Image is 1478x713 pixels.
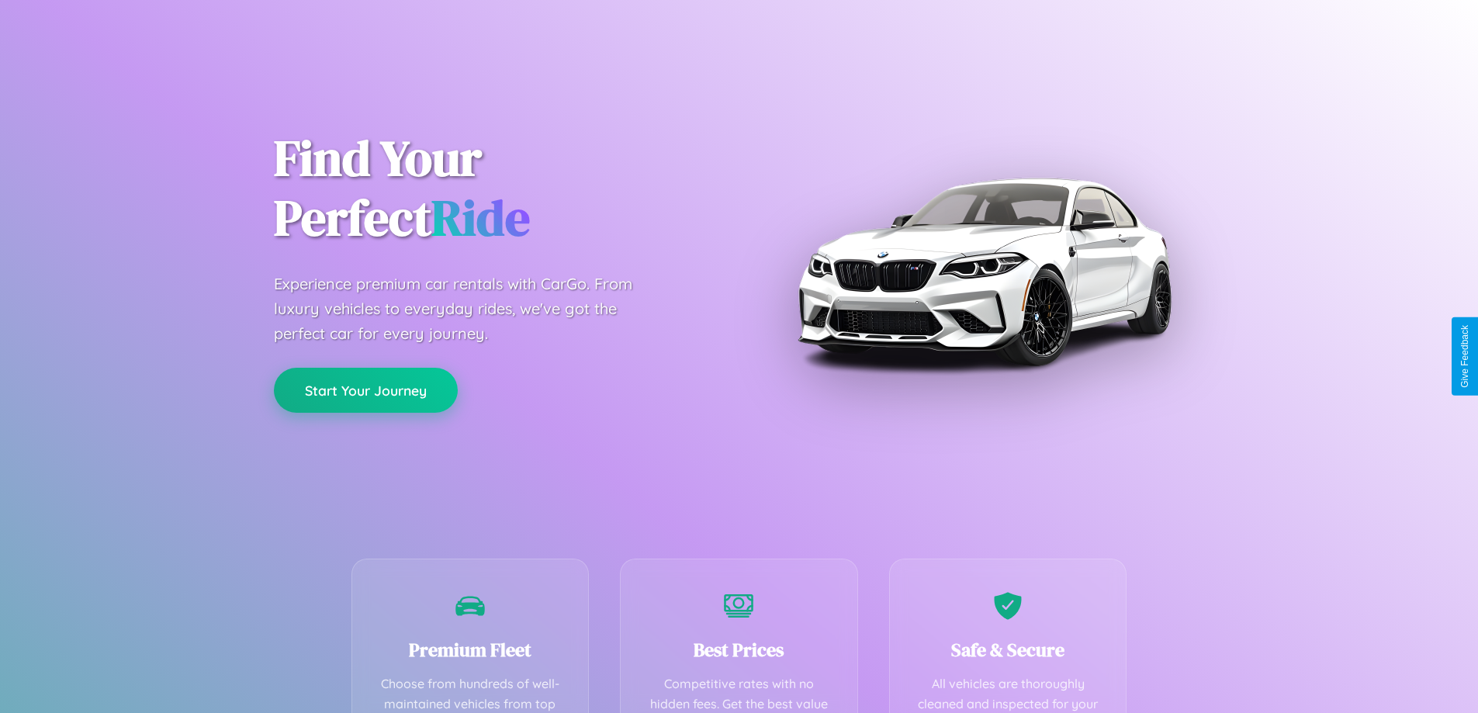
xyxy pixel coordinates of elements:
p: Experience premium car rentals with CarGo. From luxury vehicles to everyday rides, we've got the ... [274,272,662,346]
h1: Find Your Perfect [274,129,716,248]
div: Give Feedback [1459,325,1470,388]
span: Ride [431,184,530,251]
button: Start Your Journey [274,368,458,413]
h3: Best Prices [644,637,834,663]
img: Premium BMW car rental vehicle [790,78,1178,466]
h3: Premium Fleet [376,637,566,663]
h3: Safe & Secure [913,637,1103,663]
